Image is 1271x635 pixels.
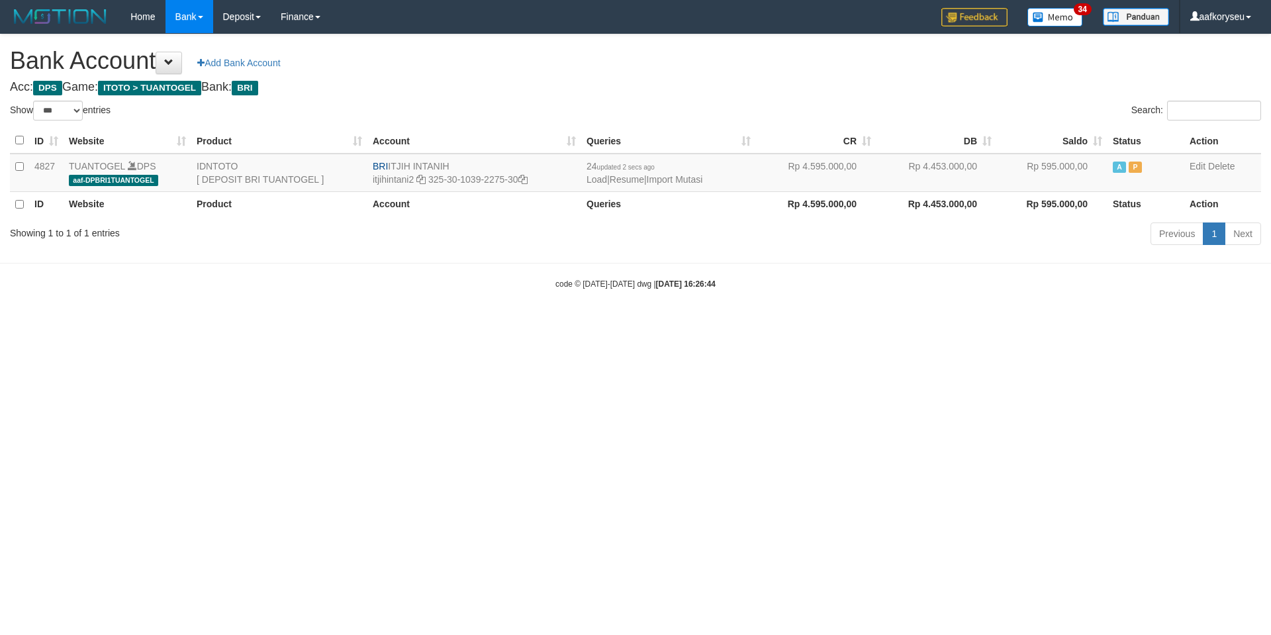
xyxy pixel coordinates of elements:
[373,174,414,185] a: itjihintani2
[581,128,756,154] th: Queries: activate to sort column ascending
[997,154,1107,192] td: Rp 595.000,00
[10,48,1261,74] h1: Bank Account
[876,128,997,154] th: DB: activate to sort column ascending
[587,161,655,171] span: 24
[597,164,655,171] span: updated 2 secs ago
[10,101,111,121] label: Show entries
[189,52,289,74] a: Add Bank Account
[1184,191,1261,217] th: Action
[10,81,1261,94] h4: Acc: Game: Bank:
[555,279,716,289] small: code © [DATE]-[DATE] dwg |
[416,174,426,185] a: Copy itjihintani2 to clipboard
[98,81,201,95] span: ITOTO > TUANTOGEL
[1113,162,1126,173] span: Active
[756,154,876,192] td: Rp 4.595.000,00
[997,191,1107,217] th: Rp 595.000,00
[1190,161,1205,171] a: Edit
[64,128,191,154] th: Website: activate to sort column ascending
[1225,222,1261,245] a: Next
[647,174,703,185] a: Import Mutasi
[1208,161,1235,171] a: Delete
[232,81,258,95] span: BRI
[1074,3,1092,15] span: 34
[518,174,528,185] a: Copy 325301039227530 to clipboard
[64,191,191,217] th: Website
[33,81,62,95] span: DPS
[581,191,756,217] th: Queries
[876,154,997,192] td: Rp 4.453.000,00
[29,128,64,154] th: ID: activate to sort column ascending
[1151,222,1203,245] a: Previous
[941,8,1008,26] img: Feedback.jpg
[610,174,644,185] a: Resume
[1107,128,1184,154] th: Status
[373,161,388,171] span: BRI
[1167,101,1261,121] input: Search:
[587,161,702,185] span: | |
[1027,8,1083,26] img: Button%20Memo.svg
[367,128,581,154] th: Account: activate to sort column ascending
[656,279,716,289] strong: [DATE] 16:26:44
[191,154,367,192] td: IDNTOTO [ DEPOSIT BRI TUANTOGEL ]
[1103,8,1169,26] img: panduan.png
[876,191,997,217] th: Rp 4.453.000,00
[69,175,158,186] span: aaf-DPBRI1TUANTOGEL
[1203,222,1225,245] a: 1
[64,154,191,192] td: DPS
[29,191,64,217] th: ID
[10,221,520,240] div: Showing 1 to 1 of 1 entries
[33,101,83,121] select: Showentries
[1129,162,1142,173] span: Paused
[69,161,125,171] a: TUANTOGEL
[191,191,367,217] th: Product
[367,191,581,217] th: Account
[756,191,876,217] th: Rp 4.595.000,00
[1107,191,1184,217] th: Status
[756,128,876,154] th: CR: activate to sort column ascending
[191,128,367,154] th: Product: activate to sort column ascending
[10,7,111,26] img: MOTION_logo.png
[997,128,1107,154] th: Saldo: activate to sort column ascending
[1184,128,1261,154] th: Action
[587,174,607,185] a: Load
[367,154,581,192] td: ITJIH INTANIH 325-30-1039-2275-30
[1131,101,1261,121] label: Search:
[29,154,64,192] td: 4827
